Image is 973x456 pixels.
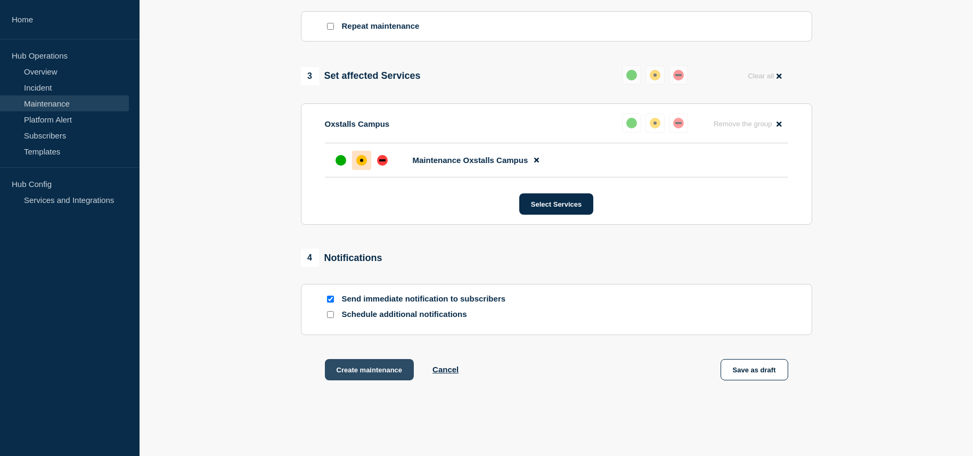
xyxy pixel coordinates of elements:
[626,118,637,128] div: up
[519,193,593,215] button: Select Services
[413,156,528,165] span: Maintenance Oxstalls Campus
[432,365,459,374] button: Cancel
[626,70,637,80] div: up
[622,66,641,85] button: up
[327,23,334,30] input: Repeat maintenance
[714,120,772,128] span: Remove the group
[673,70,684,80] div: down
[721,359,788,380] button: Save as draft
[377,155,388,166] div: down
[342,294,512,304] p: Send immediate notification to subscribers
[356,155,367,166] div: affected
[327,296,334,303] input: Send immediate notification to subscribers
[707,113,788,134] button: Remove the group
[669,66,688,85] button: down
[741,66,788,86] button: Clear all
[645,66,665,85] button: affected
[301,67,421,85] div: Set affected Services
[645,113,665,133] button: affected
[342,21,420,31] p: Repeat maintenance
[301,67,319,85] span: 3
[301,249,382,267] div: Notifications
[669,113,688,133] button: down
[336,155,346,166] div: up
[342,310,512,320] p: Schedule additional notifications
[673,118,684,128] div: down
[325,119,390,128] p: Oxstalls Campus
[327,311,334,318] input: Schedule additional notifications
[301,249,319,267] span: 4
[325,359,414,380] button: Create maintenance
[622,113,641,133] button: up
[650,70,660,80] div: affected
[650,118,660,128] div: affected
